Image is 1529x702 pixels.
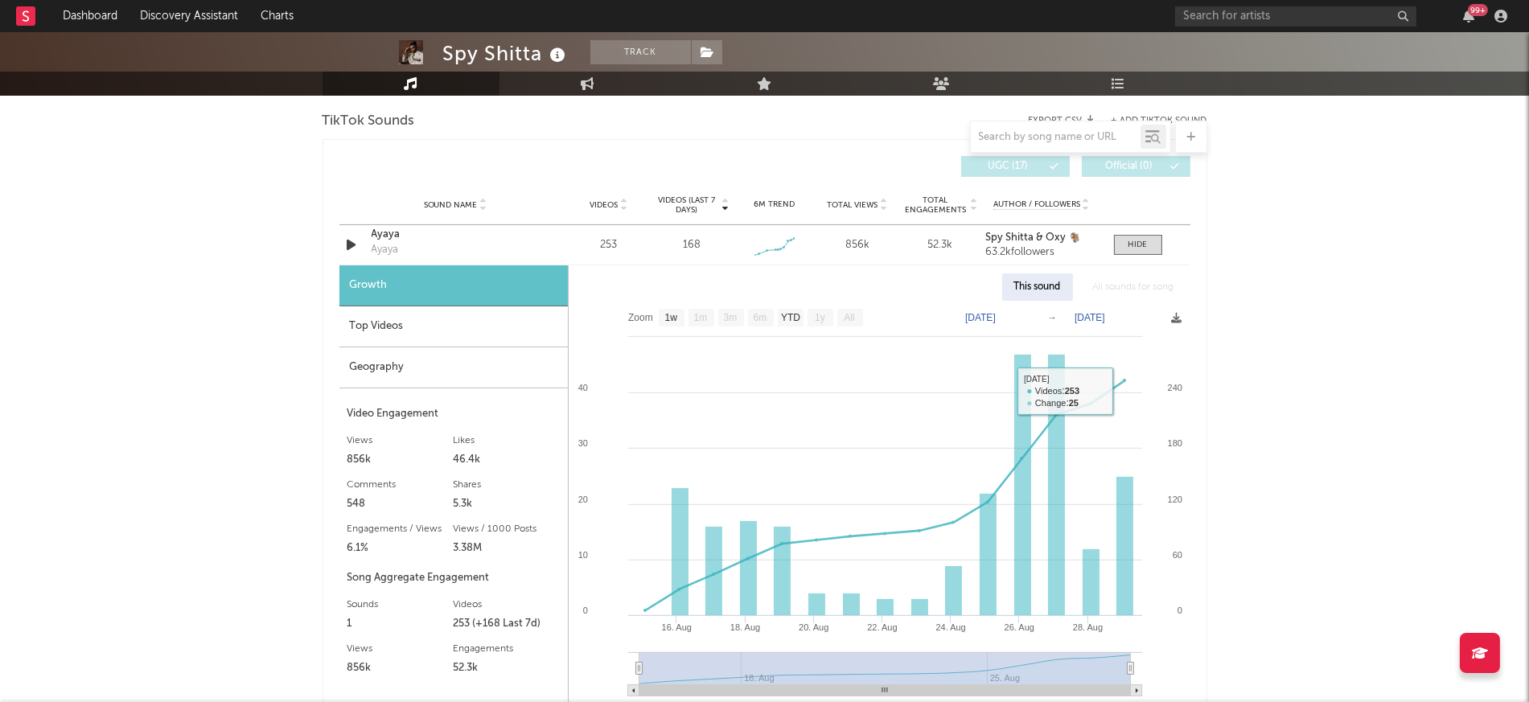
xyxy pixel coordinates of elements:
text: 180 [1167,438,1182,448]
div: 856k [820,237,894,253]
div: Ayaya [372,242,399,258]
text: 22. Aug [867,622,897,632]
button: Export CSV [1029,116,1095,125]
div: All sounds for song [1081,273,1186,301]
text: 240 [1167,383,1182,392]
text: [DATE] [965,312,996,323]
div: 46.4k [454,450,560,470]
text: Zoom [628,313,653,324]
text: 20 [577,495,587,504]
text: 1y [815,313,825,324]
text: 120 [1167,495,1182,504]
span: Total Views [827,200,878,210]
div: 856k [347,450,454,470]
div: 52.3k [454,659,560,678]
text: All [844,313,854,324]
text: [DATE] [1075,312,1105,323]
div: Videos [454,595,560,614]
span: TikTok Sounds [323,112,415,131]
div: 168 [683,237,701,253]
button: UGC(17) [961,156,1070,177]
div: Growth [339,265,568,306]
input: Search by song name or URL [971,131,1141,144]
text: 26. Aug [1004,622,1034,632]
div: 856k [347,659,454,678]
div: Engagements / Views [347,519,454,539]
text: 60 [1172,550,1182,560]
text: 28. Aug [1072,622,1102,632]
div: Comments [347,475,454,495]
input: Search for artists [1175,6,1416,27]
div: Engagements [454,639,560,659]
a: Ayaya [372,227,540,243]
div: This sound [1002,273,1073,301]
text: 1m [693,313,707,324]
a: Spy Shitta & Oxy 🐐 [985,232,1097,244]
div: Views [347,639,454,659]
text: 30 [577,438,587,448]
span: Videos (last 7 days) [654,195,719,215]
span: UGC ( 17 ) [972,162,1046,171]
span: Videos [590,200,619,210]
button: + Add TikTok Sound [1112,117,1207,125]
button: Track [590,40,691,64]
button: Official(0) [1082,156,1190,177]
text: 16. Aug [661,622,691,632]
div: Shares [454,475,560,495]
strong: Spy Shitta & Oxy 🐐 [985,232,1081,243]
div: Likes [454,431,560,450]
div: 6.1% [347,539,454,558]
div: 1 [347,614,454,634]
text: 10 [577,550,587,560]
text: 0 [582,606,587,615]
text: 1w [664,313,677,324]
text: 20. Aug [799,622,828,632]
div: Views [347,431,454,450]
div: 3.38M [454,539,560,558]
text: 40 [577,383,587,392]
div: 6M Trend [737,199,812,211]
div: Video Engagement [347,404,560,424]
div: Spy Shitta [443,40,570,67]
text: 0 [1177,606,1182,615]
button: + Add TikTok Sound [1095,117,1207,125]
div: Song Aggregate Engagement [347,569,560,588]
div: Views / 1000 Posts [454,519,560,539]
div: Top Videos [339,306,568,347]
div: 253 (+168 Last 7d) [454,614,560,634]
span: Sound Name [424,200,478,210]
div: 99 + [1468,4,1488,16]
text: 24. Aug [935,622,965,632]
text: 6m [753,313,767,324]
div: 253 [572,237,647,253]
div: 548 [347,495,454,514]
text: 3m [723,313,737,324]
text: YTD [780,313,799,324]
div: 52.3k [902,237,977,253]
span: Total Engagements [902,195,968,215]
button: 99+ [1463,10,1474,23]
text: 18. Aug [730,622,759,632]
span: Official ( 0 ) [1092,162,1166,171]
div: Sounds [347,595,454,614]
div: 63.2k followers [985,247,1097,258]
div: 5.3k [454,495,560,514]
span: Author / Followers [993,199,1080,210]
text: → [1047,312,1057,323]
div: Geography [339,347,568,388]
